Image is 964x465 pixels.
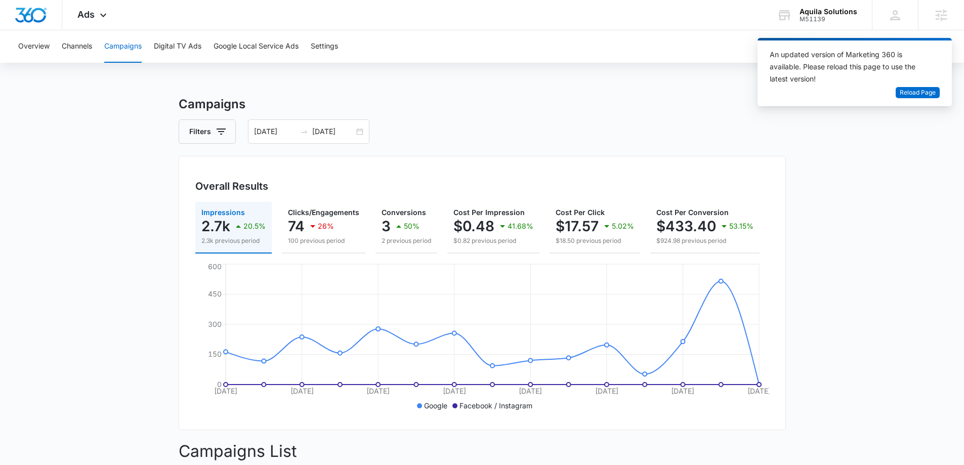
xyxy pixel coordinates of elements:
input: Start date [254,126,296,137]
p: Facebook / Instagram [459,400,532,411]
span: Reload Page [900,88,936,98]
span: to [300,128,308,136]
input: End date [312,126,354,137]
tspan: 0 [217,380,222,389]
tspan: [DATE] [747,387,771,395]
div: account name [800,8,857,16]
span: Cost Per Conversion [656,208,729,217]
div: account id [800,16,857,23]
tspan: 450 [208,289,222,298]
p: 20.5% [243,223,266,230]
span: Cost Per Click [556,208,605,217]
p: Campaigns List [179,439,786,463]
p: $924.98 previous period [656,236,753,245]
span: Cost Per Impression [453,208,525,217]
p: 41.68% [508,223,533,230]
h3: Overall Results [195,179,268,194]
span: Impressions [201,208,245,217]
tspan: 150 [208,350,222,358]
button: Filters [179,119,236,144]
p: 26% [318,223,334,230]
tspan: 300 [208,320,222,328]
p: $433.40 [656,218,716,234]
div: An updated version of Marketing 360 is available. Please reload this page to use the latest version! [770,49,928,85]
p: 5.02% [612,223,634,230]
tspan: [DATE] [214,387,237,395]
p: 100 previous period [288,236,359,245]
p: 74 [288,218,305,234]
p: $17.57 [556,218,599,234]
p: 2 previous period [382,236,431,245]
h3: Campaigns [179,95,786,113]
button: Campaigns [104,30,142,63]
p: 2.3k previous period [201,236,266,245]
span: Conversions [382,208,426,217]
button: Google Local Service Ads [214,30,299,63]
p: 3 [382,218,391,234]
button: Overview [18,30,50,63]
span: swap-right [300,128,308,136]
button: Settings [311,30,338,63]
button: Digital TV Ads [154,30,201,63]
span: Clicks/Engagements [288,208,359,217]
p: Google [424,400,447,411]
p: $18.50 previous period [556,236,634,245]
p: 53.15% [729,223,753,230]
span: Ads [77,9,95,20]
button: Reload Page [896,87,940,99]
tspan: [DATE] [366,387,390,395]
tspan: [DATE] [442,387,466,395]
p: $0.48 [453,218,494,234]
tspan: [DATE] [595,387,618,395]
p: 50% [404,223,420,230]
p: 2.7k [201,218,230,234]
tspan: [DATE] [290,387,313,395]
tspan: 600 [208,262,222,271]
p: $0.82 previous period [453,236,533,245]
tspan: [DATE] [519,387,542,395]
tspan: [DATE] [671,387,694,395]
button: Channels [62,30,92,63]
